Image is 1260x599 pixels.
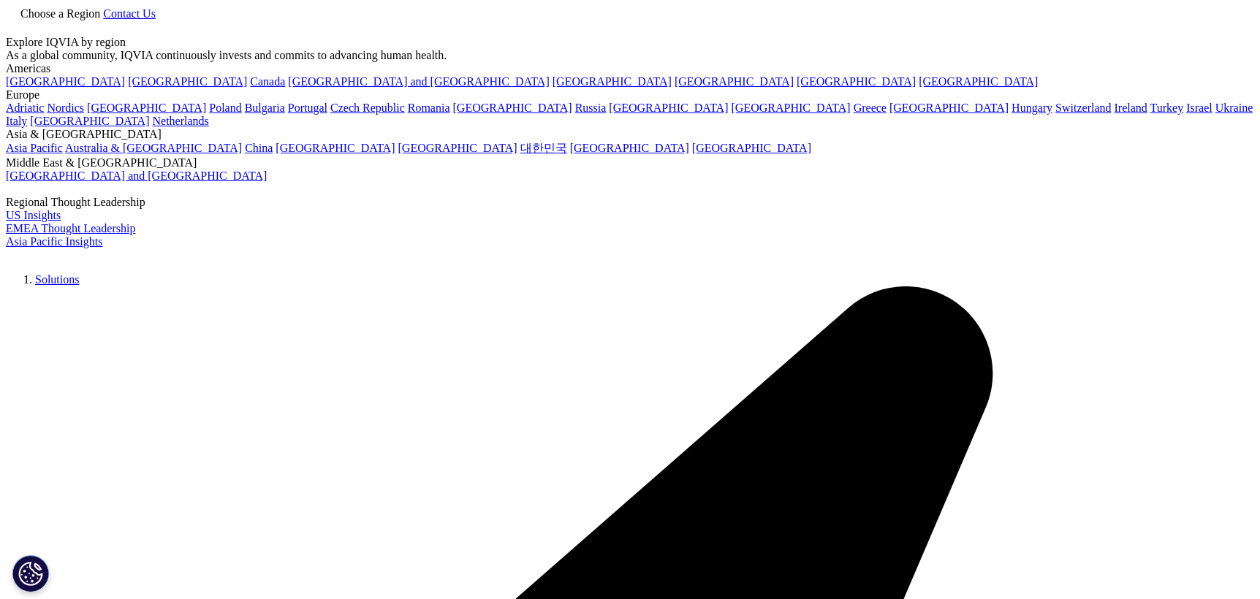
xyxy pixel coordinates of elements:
a: Bulgaria [245,102,285,114]
a: Ukraine [1215,102,1253,114]
a: Solutions [35,273,79,286]
a: Nordics [47,102,84,114]
a: Ireland [1115,102,1147,114]
a: [GEOGRAPHIC_DATA] [675,75,794,88]
div: Europe [6,88,1254,102]
a: Czech Republic [330,102,405,114]
a: EMEA Thought Leadership [6,222,135,234]
div: Middle East & [GEOGRAPHIC_DATA] [6,156,1254,169]
a: [GEOGRAPHIC_DATA] and [GEOGRAPHIC_DATA] [288,75,549,88]
a: [GEOGRAPHIC_DATA] and [GEOGRAPHIC_DATA] [6,169,267,182]
div: As a global community, IQVIA continuously invests and commits to advancing human health. [6,49,1254,62]
a: [GEOGRAPHIC_DATA] [609,102,728,114]
a: Greece [854,102,887,114]
a: [GEOGRAPHIC_DATA] [87,102,206,114]
a: [GEOGRAPHIC_DATA] [919,75,1038,88]
a: Portugal [288,102,327,114]
a: Israel [1186,102,1212,114]
div: Asia & [GEOGRAPHIC_DATA] [6,128,1254,141]
a: 대한민국 [520,142,567,154]
a: [GEOGRAPHIC_DATA] [553,75,672,88]
a: [GEOGRAPHIC_DATA] [732,102,851,114]
a: [GEOGRAPHIC_DATA] [889,102,1009,114]
a: [GEOGRAPHIC_DATA] [128,75,247,88]
a: Contact Us [103,7,156,20]
a: Turkey [1150,102,1184,114]
a: China [245,142,273,154]
a: Asia Pacific Insights [6,235,102,248]
a: Netherlands [152,115,208,127]
a: [GEOGRAPHIC_DATA] [570,142,689,154]
a: [GEOGRAPHIC_DATA] [30,115,149,127]
a: Russia [575,102,607,114]
a: [GEOGRAPHIC_DATA] [276,142,395,154]
a: Hungary [1012,102,1052,114]
a: [GEOGRAPHIC_DATA] [797,75,916,88]
a: Asia Pacific [6,142,63,154]
button: 쿠키 설정 [12,555,49,592]
a: [GEOGRAPHIC_DATA] [692,142,811,154]
a: Canada [250,75,285,88]
div: Americas [6,62,1254,75]
a: Poland [209,102,241,114]
a: US Insights [6,209,61,221]
a: Adriatic [6,102,44,114]
a: Italy [6,115,27,127]
a: Romania [408,102,450,114]
a: [GEOGRAPHIC_DATA] [453,102,572,114]
a: Australia & [GEOGRAPHIC_DATA] [65,142,242,154]
a: [GEOGRAPHIC_DATA] [398,142,517,154]
a: [GEOGRAPHIC_DATA] [6,75,125,88]
div: Regional Thought Leadership [6,196,1254,209]
div: Explore IQVIA by region [6,36,1254,49]
span: Choose a Region [20,7,100,20]
a: Switzerland [1055,102,1111,114]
